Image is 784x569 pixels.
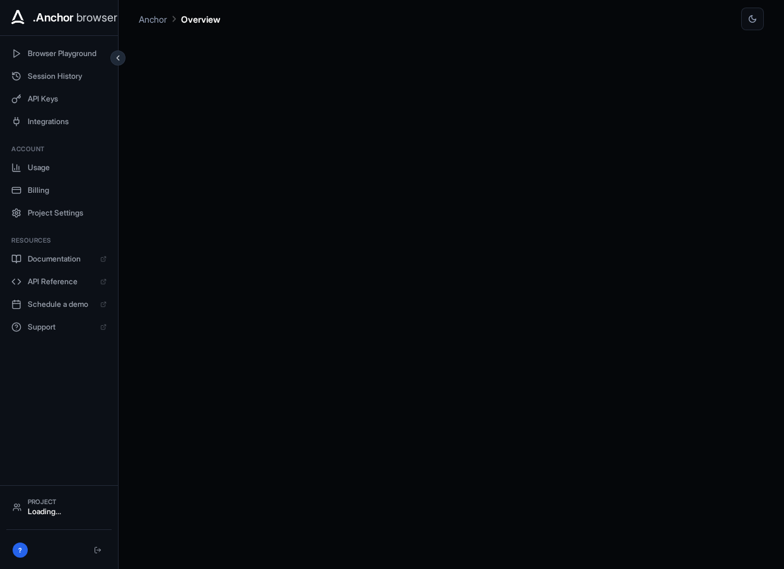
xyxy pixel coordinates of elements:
p: Anchor [139,13,167,26]
span: Schedule a demo [28,299,94,309]
a: Schedule a demo [5,294,113,314]
button: API Keys [5,89,113,109]
span: Usage [28,163,107,173]
button: Session History [5,66,113,86]
div: Project [28,497,105,507]
button: Integrations [5,112,113,132]
nav: breadcrumb [139,12,220,26]
span: Billing [28,185,107,195]
h3: Account [11,144,107,154]
button: Collapse sidebar [110,50,126,66]
span: Integrations [28,117,107,127]
span: Session History [28,71,107,81]
span: Browser Playground [28,49,107,59]
span: API Keys [28,94,107,104]
h3: Resources [11,236,107,245]
span: browser [76,9,117,26]
a: API Reference [5,272,113,292]
button: Logout [90,543,105,558]
a: Support [5,317,113,337]
span: Documentation [28,254,94,264]
button: Usage [5,158,113,178]
span: Support [28,322,94,332]
button: Project Settings [5,203,113,223]
span: .Anchor [33,9,74,26]
button: Browser Playground [5,43,113,64]
img: Anchor Icon [8,8,28,28]
span: Project Settings [28,208,107,218]
a: Documentation [5,249,113,269]
p: Overview [181,13,220,26]
span: API Reference [28,277,94,287]
div: Loading... [28,507,105,517]
button: Billing [5,180,113,200]
button: ProjectLoading... [6,492,112,522]
span: ? [18,546,22,555]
